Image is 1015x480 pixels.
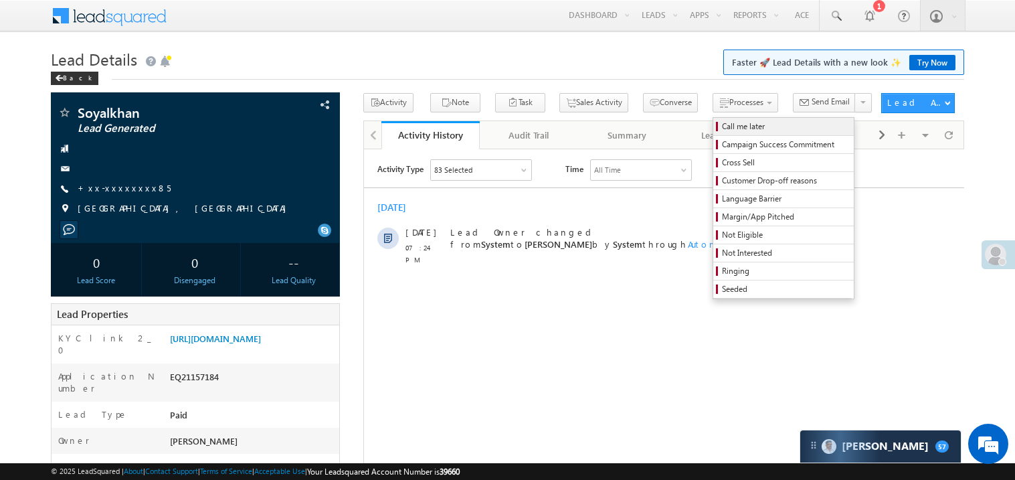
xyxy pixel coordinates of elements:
span: Time [201,10,219,30]
a: Seeded [713,281,854,298]
span: Activity Type [13,10,60,30]
a: Summary [578,121,676,149]
div: [DATE] [13,52,57,64]
span: [PERSON_NAME] [161,89,228,100]
button: Sales Activity [559,93,628,112]
div: Sales Activity,Email Bounced,Email Link Clicked,Email Marked Spam,Email Opened & 78 more.. [67,11,167,31]
div: -- [252,250,336,274]
a: Activity History [381,121,480,149]
span: Not Interested [722,247,849,259]
span: Customer Drop-off reasons [722,175,849,187]
span: Cross Sell [722,157,849,169]
div: Disengaged [153,274,237,287]
span: Automation [324,89,389,100]
span: Ringing [722,265,849,277]
a: Contact Support [145,467,198,475]
div: Activity History [391,129,470,141]
a: Ringing [713,262,854,280]
div: Summary [589,127,664,143]
span: System [249,89,278,100]
img: carter-drag [808,440,819,451]
a: Try Now [909,55,955,70]
a: [URL][DOMAIN_NAME] [170,333,261,344]
a: Terms of Service [200,467,252,475]
button: Note [430,93,480,112]
span: Lead Details [51,48,137,70]
button: Send Email [793,93,856,112]
span: Campaign Success Commitment [722,139,849,151]
span: [PERSON_NAME] [170,435,238,447]
span: Language Barrier [722,193,849,205]
span: System [117,89,147,100]
img: Carter [822,439,836,454]
label: Owner [58,434,90,447]
span: Send Email [812,96,850,108]
span: Your Leadsquared Account Number is [307,467,460,477]
div: Lead Score [54,274,139,287]
span: © 2025 LeadSquared | | | | | [51,465,460,478]
a: Margin/App Pitched [713,208,854,226]
span: Seeded [722,283,849,295]
a: Cross Sell [713,154,854,171]
div: Audit Trail [490,127,566,143]
div: Lead Details [687,127,763,143]
span: Processes [729,97,763,107]
a: About [124,467,143,475]
label: KYC link 2_0 [58,332,156,356]
button: Task [495,93,545,112]
a: Back [51,71,105,82]
div: Back [51,72,98,85]
span: Not Eligible [722,229,849,241]
span: Lead Properties [57,307,128,321]
button: Activity [363,93,413,112]
div: EQ21157184 [167,370,339,389]
span: Lead Generated [78,122,257,135]
a: Customer Drop-off reasons [713,172,854,189]
span: [GEOGRAPHIC_DATA], [GEOGRAPHIC_DATA] [78,202,293,216]
a: Acceptable Use [254,467,305,475]
a: Campaign Success Commitment [713,136,854,153]
span: Lead Owner changed from to by through . [86,77,391,100]
a: Call me later [713,118,854,135]
div: carter-dragCarter[PERSON_NAME]57 [800,430,961,463]
span: Call me later [722,121,849,133]
span: [DATE] [41,77,72,89]
div: 0 [54,250,139,274]
span: 57 [935,441,949,453]
span: Faster 🚀 Lead Details with a new look ✨ [732,56,955,69]
a: +xx-xxxxxxxx85 [78,182,171,193]
div: 83 Selected [70,15,108,27]
a: Not Interested [713,244,854,262]
label: Application Number [58,370,156,394]
div: Lead Quality [252,274,336,287]
div: All Time [230,15,257,27]
div: Lead Actions [887,96,944,108]
div: Paid [167,408,339,427]
label: Lead Type [58,408,128,420]
a: Not Eligible [713,226,854,244]
span: 39660 [440,467,460,477]
button: Lead Actions [881,93,955,113]
span: Margin/App Pitched [722,211,849,223]
a: Lead Details [676,121,775,149]
button: Processes [713,93,778,112]
a: Language Barrier [713,190,854,208]
span: 07:24 PM [41,92,82,116]
button: Converse [643,93,698,112]
span: Soyalkhan [78,106,257,119]
a: Audit Trail [480,121,578,149]
div: 0 [153,250,237,274]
